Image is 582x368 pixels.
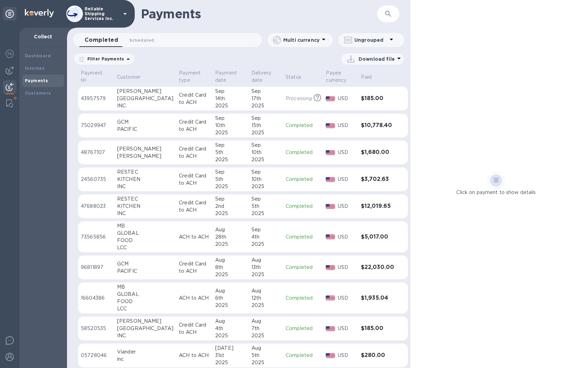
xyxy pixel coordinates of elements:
div: LCC [117,305,173,312]
img: USD [326,96,335,101]
p: Completed [286,122,320,129]
div: Sep [251,195,280,203]
span: Payment date [215,69,246,84]
h3: $1,935.04 [361,295,394,301]
p: Processing [286,95,312,102]
div: 2025 [215,302,246,309]
div: 4th [251,233,280,241]
p: Multi currency [283,37,319,43]
p: ACH to ACH [179,233,210,241]
div: 2025 [215,332,246,339]
span: Delivery date [251,69,280,84]
span: Completed [85,35,118,45]
b: Payments [25,78,48,83]
div: INC. [117,332,173,339]
div: INC [117,210,173,217]
p: Completed [286,149,320,156]
span: Paid [361,74,381,81]
div: 2025 [215,102,246,109]
p: 58520535 [81,325,112,332]
p: Credit Card to ACH [179,91,210,106]
div: INC. [117,102,173,109]
div: Aug [251,256,280,264]
span: Scheduled [129,37,154,44]
img: USD [326,265,335,270]
p: 43957579 [81,95,112,102]
img: USD [326,353,335,358]
div: 5th [215,176,246,183]
div: RESTEC [117,168,173,176]
div: 5th [251,352,280,359]
div: 2025 [251,359,280,366]
p: 47688023 [81,203,112,210]
span: Payee currency [326,69,355,84]
h3: $22,030.00 [361,264,394,271]
p: USD [338,122,355,129]
p: Ungrouped [354,37,387,43]
p: Filter Payments [85,56,124,62]
div: Aug [215,318,246,325]
p: USD [338,325,355,332]
div: Sep [251,142,280,149]
div: 2025 [215,129,246,136]
div: 2025 [251,210,280,217]
div: [PERSON_NAME] [117,153,173,160]
h3: $185.00 [361,95,394,102]
span: Payment type [179,69,210,84]
div: 2025 [251,302,280,309]
p: Completed [286,325,320,332]
b: Customers [25,90,51,96]
div: 12th [251,294,280,302]
p: Completed [286,176,320,183]
span: Customer [117,74,150,81]
p: Reliable Shipping Services Inc. [85,7,119,21]
p: Credit Card to ACH [179,321,210,336]
p: Collect [25,33,61,40]
p: Credit Card to ACH [179,145,210,160]
div: 2025 [251,102,280,109]
div: Aug [251,345,280,352]
div: 10th [251,176,280,183]
h3: $10,778.40 [361,122,394,129]
div: 2025 [215,241,246,248]
div: 17th [251,95,280,102]
div: PACIFIC [117,126,173,133]
div: KITCHEN [117,176,173,183]
p: 24560735 [81,176,112,183]
div: 2025 [251,183,280,190]
div: 5th [251,203,280,210]
div: [PERSON_NAME] [117,88,173,95]
p: Credit Card to ACH [179,118,210,133]
div: GLOBAL [117,291,173,298]
h3: $1,680.00 [361,149,394,156]
p: Completed [286,203,320,210]
div: 10th [251,149,280,156]
img: USD [326,326,335,331]
p: USD [338,264,355,271]
div: 2025 [215,359,246,366]
p: Credit Card to ACH [179,199,210,214]
div: 7th [251,325,280,332]
div: MB [117,283,173,291]
div: Sep [215,168,246,176]
p: Completed [286,294,320,302]
div: 2025 [251,129,280,136]
div: 10th [215,122,246,129]
img: Logo [25,9,54,17]
div: Aug [251,287,280,294]
p: 73565856 [81,233,112,241]
b: Dashboard [25,53,51,58]
div: 13th [251,264,280,271]
div: 2025 [251,156,280,163]
img: USD [326,234,335,239]
p: Credit Card to ACH [179,172,210,187]
p: Payment type [179,69,201,84]
div: MB [117,222,173,230]
div: 2025 [215,183,246,190]
div: GCM [117,260,173,268]
div: Sep [215,115,246,122]
p: 05728046 [81,352,112,359]
div: 8th [215,264,246,271]
div: PACIFIC [117,268,173,275]
p: Delivery date [251,69,271,84]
